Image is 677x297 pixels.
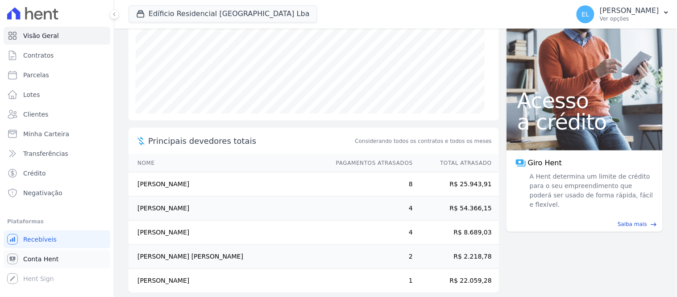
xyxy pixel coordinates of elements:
[512,220,657,228] a: Saiba mais east
[413,269,499,293] td: R$ 22.059,28
[569,2,677,27] button: EL [PERSON_NAME] Ver opções
[600,6,659,15] p: [PERSON_NAME]
[23,110,48,119] span: Clientes
[129,172,328,197] td: [PERSON_NAME]
[328,197,413,221] td: 4
[129,245,328,269] td: [PERSON_NAME] [PERSON_NAME]
[528,172,654,209] span: A Hent determina um limite de crédito para o seu empreendimento que poderá ser usado de forma ráp...
[23,255,58,264] span: Conta Hent
[4,66,110,84] a: Parcelas
[23,90,40,99] span: Lotes
[600,15,659,22] p: Ver opções
[129,221,328,245] td: [PERSON_NAME]
[4,184,110,202] a: Negativação
[23,71,49,79] span: Parcelas
[23,188,62,197] span: Negativação
[618,220,647,228] span: Saiba mais
[4,230,110,248] a: Recebíveis
[4,46,110,64] a: Contratos
[651,221,657,228] span: east
[355,137,492,145] span: Considerando todos os contratos e todos os meses
[582,11,590,17] span: EL
[328,245,413,269] td: 2
[4,27,110,45] a: Visão Geral
[4,105,110,123] a: Clientes
[23,149,68,158] span: Transferências
[528,158,562,168] span: Giro Hent
[4,164,110,182] a: Crédito
[129,5,317,22] button: Edíficio Residencial [GEOGRAPHIC_DATA] Lba
[328,154,413,172] th: Pagamentos Atrasados
[413,221,499,245] td: R$ 8.689,03
[129,269,328,293] td: [PERSON_NAME]
[4,86,110,104] a: Lotes
[413,154,499,172] th: Total Atrasado
[413,197,499,221] td: R$ 54.366,15
[148,135,353,147] span: Principais devedores totais
[328,269,413,293] td: 1
[4,250,110,268] a: Conta Hent
[23,169,46,178] span: Crédito
[23,51,54,60] span: Contratos
[328,172,413,197] td: 8
[4,125,110,143] a: Minha Carteira
[23,235,57,244] span: Recebíveis
[129,154,328,172] th: Nome
[23,130,69,138] span: Minha Carteira
[517,111,652,133] span: a crédito
[7,216,107,227] div: Plataformas
[413,245,499,269] td: R$ 2.218,78
[23,31,59,40] span: Visão Geral
[413,172,499,197] td: R$ 25.943,91
[328,221,413,245] td: 4
[4,145,110,163] a: Transferências
[129,197,328,221] td: [PERSON_NAME]
[517,90,652,111] span: Acesso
